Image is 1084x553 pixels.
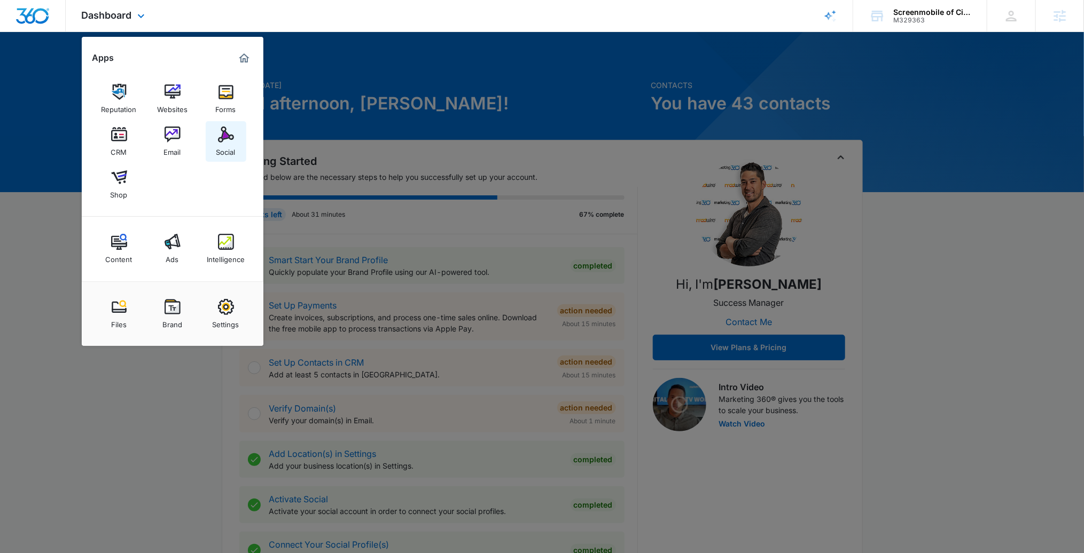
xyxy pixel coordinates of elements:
[164,143,181,156] div: Email
[206,294,246,334] a: Settings
[157,100,188,114] div: Websites
[99,228,139,269] a: Content
[102,100,137,114] div: Reputation
[29,62,37,70] img: tab_domain_overview_orange.svg
[99,164,139,204] a: Shop
[92,53,114,63] h2: Apps
[206,228,246,269] a: Intelligence
[111,185,128,199] div: Shop
[216,100,236,114] div: Forms
[28,28,118,36] div: Domain: [DOMAIN_NAME]
[213,315,239,329] div: Settings
[17,17,26,26] img: logo_orange.svg
[206,78,246,119] a: Forms
[152,294,193,334] a: Brand
[111,143,127,156] div: CRM
[99,294,139,334] a: Files
[216,143,236,156] div: Social
[152,121,193,162] a: Email
[152,78,193,119] a: Websites
[30,17,52,26] div: v 4.0.25
[41,63,96,70] div: Domain Overview
[17,28,26,36] img: website_grey.svg
[206,121,246,162] a: Social
[106,62,115,70] img: tab_keywords_by_traffic_grey.svg
[166,250,179,264] div: Ads
[99,121,139,162] a: CRM
[893,8,971,17] div: account name
[236,50,253,67] a: Marketing 360® Dashboard
[106,250,132,264] div: Content
[111,315,127,329] div: Files
[162,315,182,329] div: Brand
[82,10,132,21] span: Dashboard
[152,228,193,269] a: Ads
[893,17,971,24] div: account id
[118,63,180,70] div: Keywords by Traffic
[99,78,139,119] a: Reputation
[207,250,245,264] div: Intelligence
